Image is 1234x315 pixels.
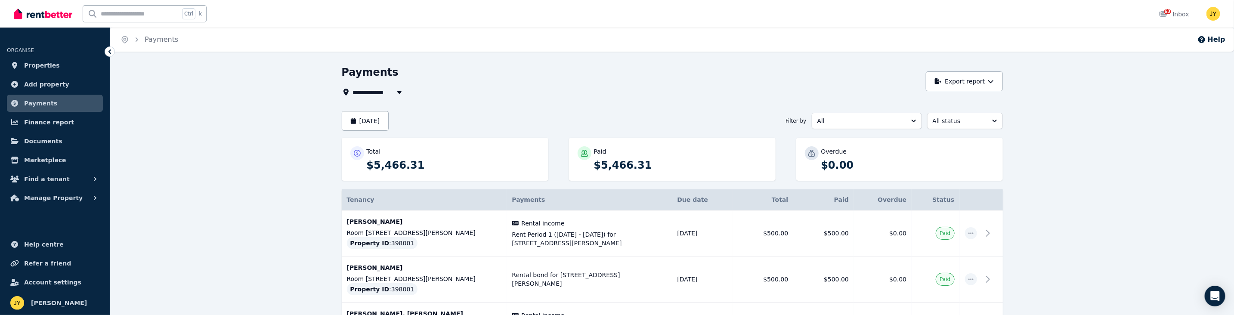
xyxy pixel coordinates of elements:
span: Finance report [24,117,74,127]
span: Payments [512,196,545,203]
span: Account settings [24,277,81,287]
span: Manage Property [24,193,83,203]
span: Rental income [521,219,564,228]
div: Inbox [1159,10,1189,19]
button: Export report [926,71,1003,91]
span: Payments [24,98,57,108]
td: $500.00 [793,210,854,256]
a: Account settings [7,274,103,291]
span: k [199,10,202,17]
span: 63 [1164,9,1171,14]
span: Properties [24,60,60,71]
span: Rental bond for [STREET_ADDRESS][PERSON_NAME] [512,271,667,288]
span: ORGANISE [7,47,34,53]
span: [PERSON_NAME] [31,298,87,308]
h1: Payments [342,65,399,79]
span: Documents [24,136,62,146]
p: $5,466.31 [594,158,767,172]
button: All [812,113,922,129]
td: [DATE] [672,256,733,303]
button: Manage Property [7,189,103,207]
p: Total [367,147,381,156]
button: [DATE] [342,111,389,131]
th: Due date [672,189,733,210]
span: Rent Period 1 ([DATE] - [DATE]) for [STREET_ADDRESS][PERSON_NAME] [512,230,667,247]
a: Documents [7,133,103,150]
button: All status [927,113,1003,129]
span: All status [933,117,985,125]
td: $500.00 [733,210,794,256]
td: [DATE] [672,210,733,256]
p: Room [STREET_ADDRESS][PERSON_NAME] [347,275,502,283]
a: Marketplace [7,151,103,169]
th: Status [912,189,959,210]
p: Room [STREET_ADDRESS][PERSON_NAME] [347,229,502,237]
p: $0.00 [821,158,994,172]
a: Payments [7,95,103,112]
span: Paid [940,230,950,237]
p: [PERSON_NAME] [347,263,502,272]
span: Refer a friend [24,258,71,269]
a: Properties [7,57,103,74]
nav: Breadcrumb [110,28,189,52]
div: : 398001 [347,237,418,249]
th: Overdue [854,189,912,210]
button: Find a tenant [7,170,103,188]
p: Overdue [821,147,847,156]
span: $0.00 [889,230,906,237]
span: Add property [24,79,69,90]
td: $500.00 [793,256,854,303]
img: JIAN YU [1206,7,1220,21]
th: Paid [793,189,854,210]
div: : 398001 [347,283,418,295]
p: Paid [594,147,606,156]
img: JIAN YU [10,296,24,310]
img: RentBetter [14,7,72,20]
p: [PERSON_NAME] [347,217,502,226]
span: Find a tenant [24,174,70,184]
span: Filter by [786,117,806,124]
span: Property ID [350,239,390,247]
span: Ctrl [182,8,195,19]
span: Paid [940,276,950,283]
a: Add property [7,76,103,93]
p: $5,466.31 [367,158,540,172]
a: Payments [145,35,178,43]
div: Open Intercom Messenger [1205,286,1225,306]
td: $500.00 [733,256,794,303]
span: All [817,117,904,125]
a: Help centre [7,236,103,253]
a: Finance report [7,114,103,131]
span: $0.00 [889,276,906,283]
th: Total [733,189,794,210]
th: Tenancy [342,189,507,210]
button: Help [1197,34,1225,45]
a: Refer a friend [7,255,103,272]
span: Property ID [350,285,390,293]
span: Marketplace [24,155,66,165]
span: Help centre [24,239,64,250]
